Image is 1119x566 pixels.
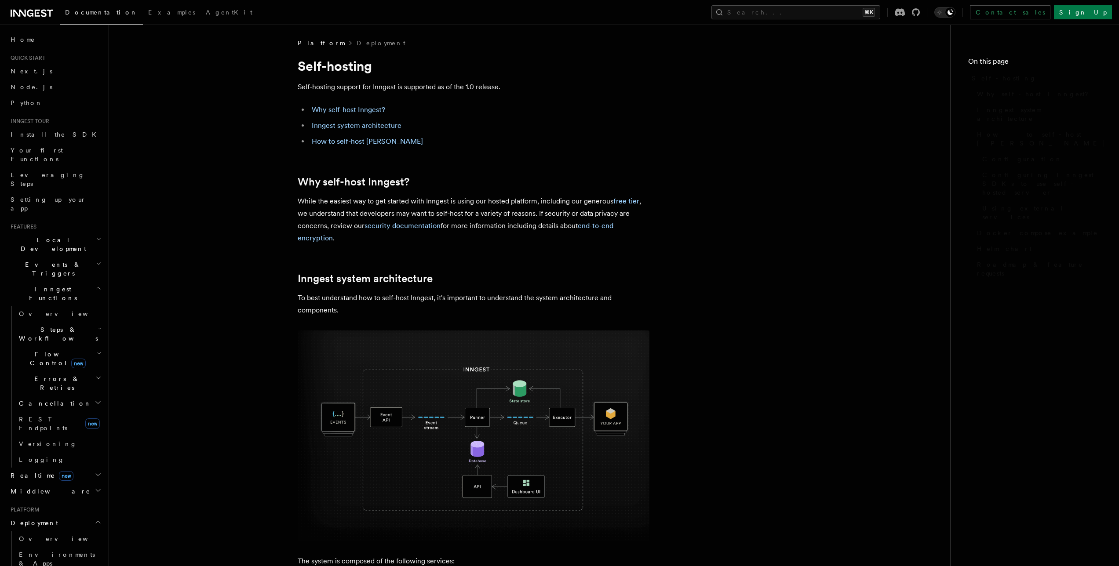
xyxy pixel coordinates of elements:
[11,68,52,75] span: Next.js
[15,452,103,468] a: Logging
[7,285,95,302] span: Inngest Functions
[982,155,1062,163] span: Configuration
[977,244,1032,253] span: Helm chart
[7,63,103,79] a: Next.js
[19,456,65,463] span: Logging
[11,35,35,44] span: Home
[15,322,103,346] button: Steps & Workflows
[7,167,103,192] a: Leveraging Steps
[15,371,103,395] button: Errors & Retries
[11,171,85,187] span: Leveraging Steps
[7,192,103,216] a: Setting up your app
[977,130,1106,148] span: How to self-host [PERSON_NAME]
[298,81,649,93] p: Self-hosting support for Inngest is supported as of the 1.0 release.
[7,54,45,62] span: Quick start
[19,535,109,542] span: Overview
[15,325,98,343] span: Steps & Workflows
[298,330,649,541] img: Inngest system architecture diagram
[982,204,1101,221] span: Using external services
[7,127,103,142] a: Install the SDK
[977,105,1101,123] span: Inngest system architecture
[7,32,103,47] a: Home
[7,79,103,95] a: Node.js
[364,221,441,230] a: security documentation
[979,200,1101,225] a: Using external services
[15,350,97,367] span: Flow Control
[973,257,1101,281] a: Roadmap & feature requests
[15,306,103,322] a: Overview
[15,411,103,436] a: REST Endpointsnew
[19,416,67,432] span: REST Endpoints
[11,131,102,138] span: Install the SDK
[973,241,1101,257] a: Helm chart
[968,70,1101,86] a: Self-hosting
[7,471,73,480] span: Realtime
[59,471,73,481] span: new
[206,9,252,16] span: AgentKit
[7,468,103,483] button: Realtimenew
[148,9,195,16] span: Examples
[977,229,1098,237] span: Docker compose example
[15,374,95,392] span: Errors & Retries
[71,359,86,368] span: new
[972,74,1036,83] span: Self-hosting
[973,102,1101,127] a: Inngest system architecture
[613,197,639,205] a: free tier
[19,310,109,317] span: Overview
[298,58,649,74] h1: Self-hosting
[298,272,433,285] a: Inngest system architecture
[982,171,1101,197] span: Configuring Inngest SDKs to use self-hosted server
[15,399,91,408] span: Cancellation
[7,142,103,167] a: Your first Functions
[7,257,103,281] button: Events & Triggers
[312,137,423,145] a: How to self-host [PERSON_NAME]
[85,418,100,429] span: new
[863,8,875,17] kbd: ⌘K
[15,531,103,547] a: Overview
[298,39,344,47] span: Platform
[19,440,77,447] span: Versioning
[7,506,40,513] span: Platform
[200,3,258,24] a: AgentKit
[143,3,200,24] a: Examples
[7,281,103,306] button: Inngest Functions
[15,436,103,452] a: Versioning
[968,56,1101,70] h4: On this page
[7,223,36,230] span: Features
[970,5,1050,19] a: Contact sales
[7,260,96,278] span: Events & Triggers
[973,225,1101,241] a: Docker compose example
[7,118,49,125] span: Inngest tour
[7,487,91,496] span: Middleware
[977,90,1094,98] span: Why self-host Inngest?
[1054,5,1112,19] a: Sign Up
[357,39,405,47] a: Deployment
[7,306,103,468] div: Inngest Functions
[7,483,103,499] button: Middleware
[977,260,1101,278] span: Roadmap & feature requests
[7,236,96,253] span: Local Development
[11,196,86,212] span: Setting up your app
[298,292,649,316] p: To best understand how to self-host Inngest, it's important to understand the system architecture...
[15,395,103,411] button: Cancellation
[298,176,409,188] a: Why self-host Inngest?
[934,7,955,18] button: Toggle dark mode
[60,3,143,25] a: Documentation
[312,121,401,130] a: Inngest system architecture
[11,99,43,106] span: Python
[7,515,103,531] button: Deployment
[979,167,1101,200] a: Configuring Inngest SDKs to use self-hosted server
[7,519,58,527] span: Deployment
[711,5,880,19] button: Search...⌘K
[973,86,1101,102] a: Why self-host Inngest?
[11,147,63,163] span: Your first Functions
[973,127,1101,151] a: How to self-host [PERSON_NAME]
[15,346,103,371] button: Flow Controlnew
[7,95,103,111] a: Python
[65,9,138,16] span: Documentation
[7,232,103,257] button: Local Development
[298,195,649,244] p: While the easiest way to get started with Inngest is using our hosted platform, including our gen...
[312,105,385,114] a: Why self-host Inngest?
[979,151,1101,167] a: Configuration
[11,83,52,91] span: Node.js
